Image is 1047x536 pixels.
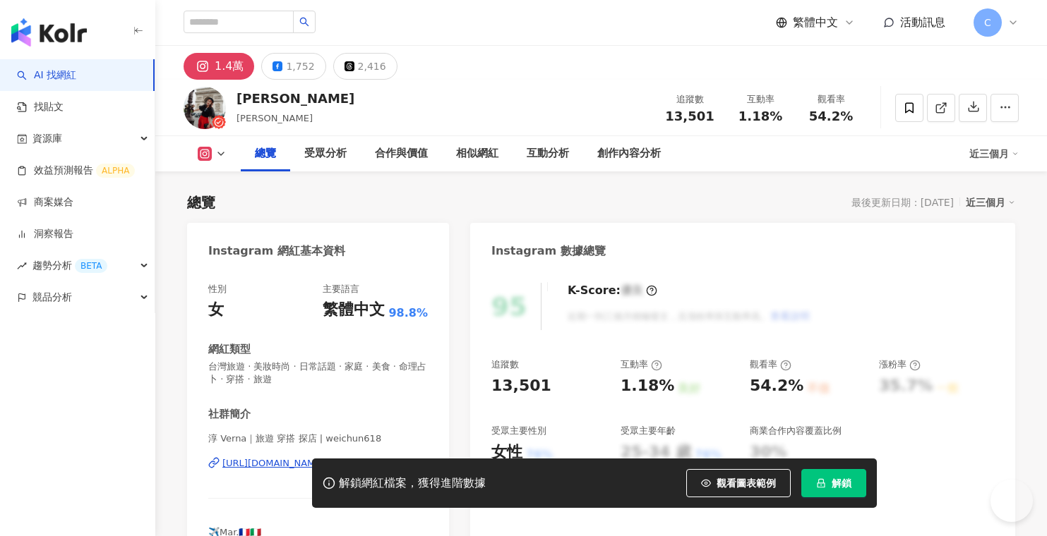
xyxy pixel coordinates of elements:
[375,145,428,162] div: 合作與價值
[686,469,791,497] button: 觀看圖表範例
[237,113,313,123] span: [PERSON_NAME]
[208,407,251,422] div: 社群簡介
[17,164,135,178] a: 效益預測報告ALPHA
[17,261,27,271] span: rise
[750,425,842,437] div: 商業合作內容覆蓋比例
[222,457,325,470] div: [URL][DOMAIN_NAME]
[184,87,226,129] img: KOL Avatar
[187,193,215,212] div: 總覽
[32,281,72,313] span: 競品分析
[215,56,244,76] div: 1.4萬
[851,197,954,208] div: 最後更新日期：[DATE]
[816,478,826,488] span: lock
[900,16,945,29] span: 活動訊息
[32,250,107,281] span: 趨勢分析
[456,145,498,162] div: 相似網紅
[208,360,428,386] span: 台灣旅遊 · 美妝時尚 · 日常話題 · 家庭 · 美食 · 命理占卜 · 穿搭 · 旅遊
[299,17,309,27] span: search
[491,375,551,397] div: 13,501
[809,109,853,123] span: 54.2%
[304,145,347,162] div: 受眾分析
[621,375,674,397] div: 1.18%
[621,358,662,371] div: 互動率
[491,358,519,371] div: 追蹤數
[879,358,921,371] div: 漲粉率
[793,15,838,30] span: 繁體中文
[832,477,851,489] span: 解鎖
[663,92,717,106] div: 追蹤數
[17,100,64,114] a: 找貼文
[738,109,782,123] span: 1.18%
[966,193,1015,212] div: 近三個月
[750,358,791,371] div: 觀看率
[237,90,354,107] div: [PERSON_NAME]
[568,283,657,298] div: K-Score :
[11,18,87,47] img: logo
[750,375,803,397] div: 54.2%
[17,227,73,241] a: 洞察報告
[597,145,661,162] div: 創作內容分析
[491,425,546,437] div: 受眾主要性別
[208,457,428,470] a: [URL][DOMAIN_NAME]
[208,342,251,357] div: 網紅類型
[621,425,676,437] div: 受眾主要年齡
[358,56,386,76] div: 2,416
[804,92,858,106] div: 觀看率
[208,299,224,321] div: 女
[208,283,227,296] div: 性別
[261,53,325,80] button: 1,752
[801,469,866,497] button: 解鎖
[984,15,991,30] span: C
[491,243,606,259] div: Instagram 數據總覽
[491,441,522,463] div: 女性
[208,243,345,259] div: Instagram 網紅基本資料
[323,283,359,296] div: 主要語言
[184,53,254,80] button: 1.4萬
[527,145,569,162] div: 互動分析
[339,476,486,491] div: 解鎖網紅檔案，獲得進階數據
[286,56,314,76] div: 1,752
[17,195,73,209] a: 商案媒合
[333,53,397,80] button: 2,416
[323,299,385,321] div: 繁體中文
[32,123,62,154] span: 資源庫
[717,477,776,489] span: 觀看圖表範例
[208,432,428,445] span: 淳 Verna｜旅遊 穿搭 探店 | weichun618
[255,145,276,162] div: 總覽
[388,305,428,321] span: 98.8%
[665,109,714,123] span: 13,501
[17,68,76,83] a: searchAI 找網紅
[969,142,1019,165] div: 近三個月
[734,92,787,106] div: 互動率
[75,259,107,273] div: BETA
